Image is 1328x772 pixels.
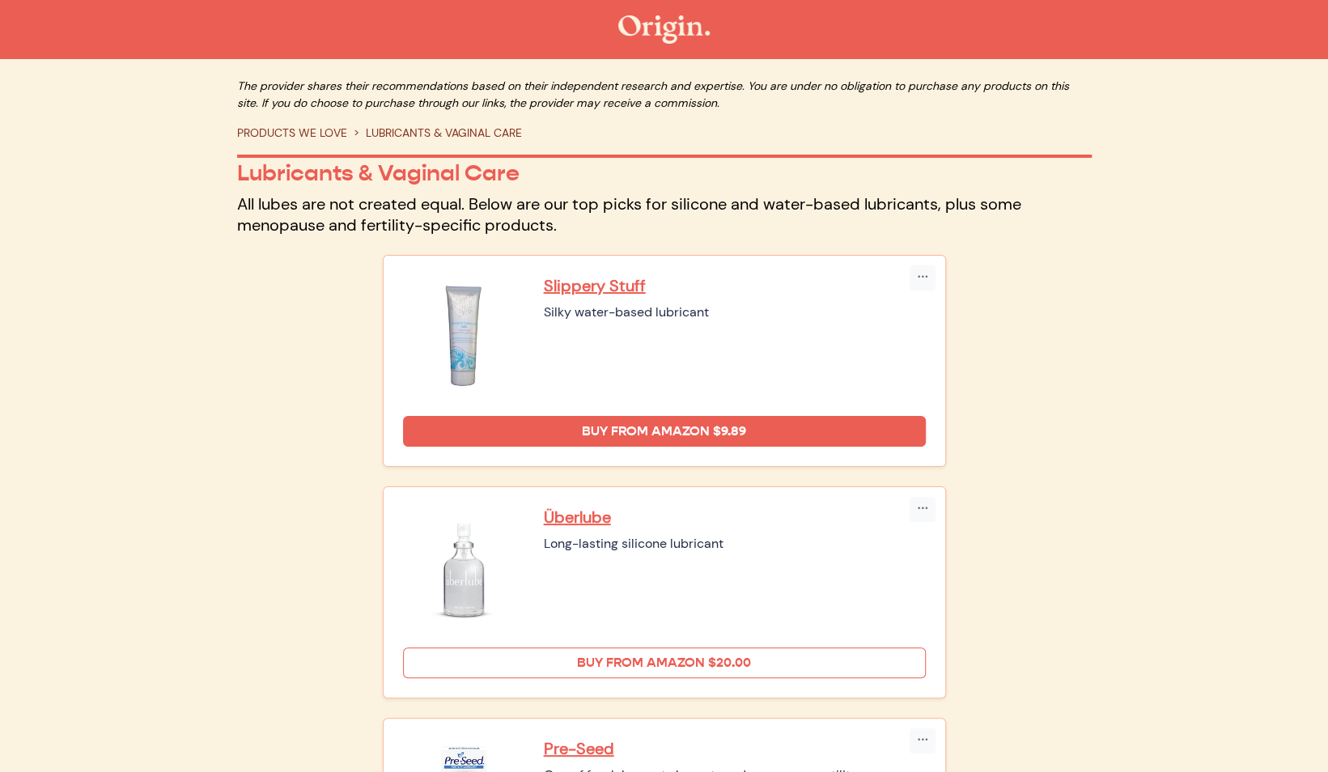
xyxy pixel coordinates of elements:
a: Überlube [544,507,926,528]
img: Überlube [403,507,524,628]
a: Buy from Amazon $9.89 [403,416,926,447]
img: The Origin Shop [618,15,710,44]
a: Buy from Amazon $20.00 [403,647,926,678]
a: Pre-Seed [544,738,926,759]
p: Lubricants & Vaginal Care [237,159,1092,187]
div: Silky water-based lubricant [544,303,926,322]
a: Slippery Stuff [544,275,926,296]
a: PRODUCTS WE LOVE [237,125,347,140]
li: LUBRICANTS & VAGINAL CARE [347,125,522,142]
div: Long-lasting silicone lubricant [544,534,926,554]
p: The provider shares their recommendations based on their independent research and expertise. You ... [237,78,1092,112]
p: All lubes are not created equal. Below are our top picks for silicone and water-based lubricants,... [237,193,1092,235]
img: Slippery Stuff [403,275,524,397]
